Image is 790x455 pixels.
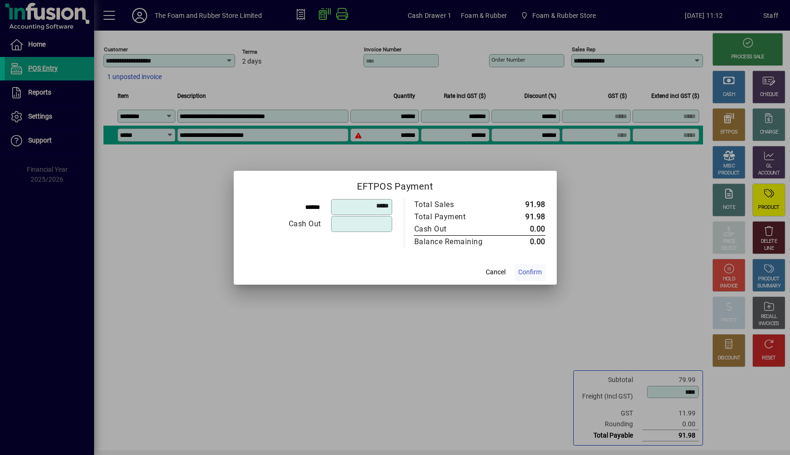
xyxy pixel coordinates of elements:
[503,211,545,223] td: 91.98
[481,264,511,281] button: Cancel
[503,235,545,248] td: 0.00
[503,199,545,211] td: 91.98
[414,199,503,211] td: Total Sales
[245,218,321,230] div: Cash Out
[514,264,545,281] button: Confirm
[414,236,493,247] div: Balance Remaining
[503,223,545,236] td: 0.00
[518,267,542,277] span: Confirm
[486,267,506,277] span: Cancel
[414,224,493,235] div: Cash Out
[414,211,503,223] td: Total Payment
[234,171,557,198] h2: EFTPOS Payment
